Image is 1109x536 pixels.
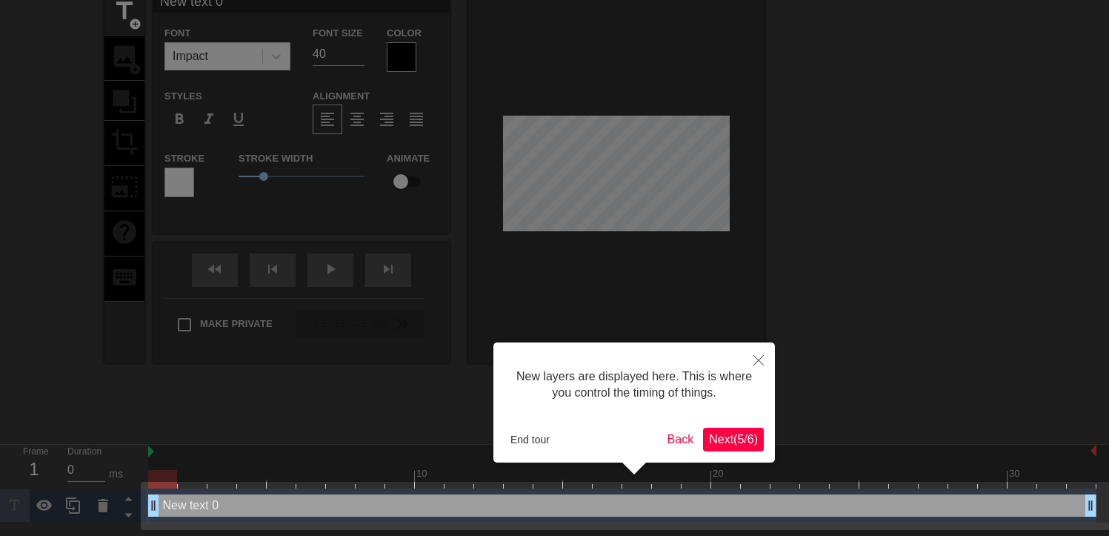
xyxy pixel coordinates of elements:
button: Back [662,428,700,451]
span: Next ( 5 / 6 ) [709,433,758,446]
button: Next [703,428,764,451]
button: End tour [504,429,556,451]
div: New layers are displayed here. This is where you control the timing of things. [504,354,764,417]
button: Close [742,343,775,377]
